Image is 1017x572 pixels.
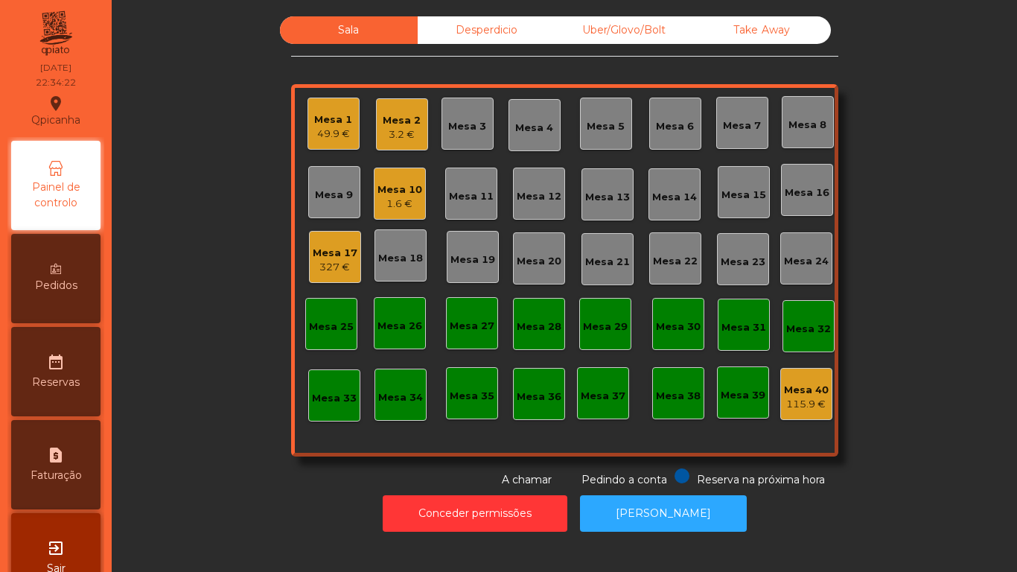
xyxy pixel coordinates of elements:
div: Mesa 38 [656,389,701,404]
i: exit_to_app [47,539,65,557]
div: Mesa 5 [587,119,625,134]
div: Mesa 4 [515,121,553,136]
div: Mesa 2 [383,113,421,128]
div: Mesa 36 [517,390,561,404]
i: location_on [47,95,65,112]
div: Mesa 37 [581,389,625,404]
div: Qpicanha [31,92,80,130]
div: Mesa 26 [377,319,422,334]
div: Mesa 39 [721,388,765,403]
div: Mesa 17 [313,246,357,261]
div: Mesa 1 [314,112,352,127]
div: Mesa 20 [517,254,561,269]
div: Mesa 13 [585,190,630,205]
div: Mesa 35 [450,389,494,404]
i: date_range [47,353,65,371]
div: Mesa 32 [786,322,831,337]
div: 3.2 € [383,127,421,142]
span: Reservas [32,375,80,390]
span: Pedindo a conta [581,473,667,486]
div: Mesa 21 [585,255,630,270]
div: Uber/Glovo/Bolt [555,16,693,44]
div: Mesa 7 [723,118,761,133]
div: Mesa 28 [517,320,561,334]
div: Mesa 12 [517,189,561,204]
div: Mesa 6 [656,119,694,134]
div: 49.9 € [314,127,352,142]
div: 115.9 € [784,397,829,412]
div: Mesa 31 [721,320,766,335]
div: Mesa 25 [309,320,354,334]
div: [DATE] [40,61,71,74]
button: [PERSON_NAME] [580,495,747,532]
i: request_page [47,446,65,464]
div: Desperdicio [418,16,555,44]
div: Mesa 16 [785,185,829,200]
div: Mesa 8 [788,118,826,133]
div: Mesa 14 [652,190,697,205]
span: Reserva na próxima hora [697,473,825,486]
div: Mesa 15 [721,188,766,203]
div: Mesa 10 [377,182,422,197]
div: Mesa 30 [656,320,701,334]
div: Mesa 19 [450,252,495,267]
div: Mesa 22 [653,254,698,269]
div: 22:34:22 [36,76,76,89]
div: Mesa 3 [448,119,486,134]
div: 1.6 € [377,197,422,212]
div: Mesa 27 [450,319,494,334]
div: Sala [280,16,418,44]
div: Mesa 40 [784,383,829,398]
div: Mesa 24 [784,254,829,269]
div: Mesa 33 [312,391,357,406]
span: Pedidos [35,278,77,293]
span: A chamar [502,473,552,486]
div: 327 € [313,260,357,275]
div: Mesa 18 [378,251,423,266]
img: qpiato [37,7,74,60]
div: Take Away [693,16,831,44]
span: Painel de controlo [15,179,97,211]
button: Conceder permissões [383,495,567,532]
div: Mesa 29 [583,320,628,334]
div: Mesa 34 [378,390,423,405]
span: Faturação [31,468,82,483]
div: Mesa 23 [721,255,765,270]
div: Mesa 9 [315,188,353,203]
div: Mesa 11 [449,189,494,204]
